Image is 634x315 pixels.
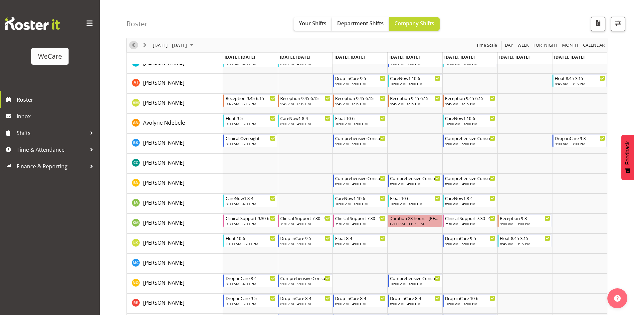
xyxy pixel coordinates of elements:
[226,101,276,106] div: 9:45 AM - 6:15 PM
[443,234,497,247] div: Liandy Kritzinger"s event - Drop-inCare 9-5 Begin From Friday, October 17, 2025 at 9:00:00 AM GMT...
[445,295,495,301] div: Drop-inCare 10-6
[127,274,223,294] td: Natasha Ottley resource
[127,214,223,234] td: Kishendri Moodley resource
[280,221,330,226] div: 7:30 AM - 4:00 PM
[445,301,495,306] div: 10:00 AM - 6:00 PM
[533,41,558,50] span: Fortnight
[226,275,276,281] div: Drop-inCare 8-4
[226,241,276,246] div: 10:00 AM - 6:00 PM
[335,175,385,181] div: Comprehensive Consult 8-4
[226,235,276,241] div: Float 10-6
[143,159,184,167] a: [PERSON_NAME]
[445,175,495,181] div: Comprehensive Consult 8-4
[225,54,255,60] span: [DATE], [DATE]
[394,20,434,27] span: Company Shifts
[226,135,276,141] div: Clinical Oversight
[280,295,330,301] div: Drop-inCare 8-4
[278,94,332,107] div: Antonia Mao"s event - Reception 9.45-6.15 Begin From Tuesday, October 14, 2025 at 9:45:00 AM GMT+...
[143,279,184,286] span: [PERSON_NAME]
[445,181,495,186] div: 8:00 AM - 4:00 PM
[389,17,440,31] button: Company Shifts
[226,95,276,101] div: Reception 9.45-6.15
[143,219,184,226] span: [PERSON_NAME]
[129,41,138,50] button: Previous
[476,41,498,50] span: Time Scale
[139,38,150,52] div: next period
[143,219,184,227] a: [PERSON_NAME]
[126,20,148,28] h4: Roster
[223,274,278,287] div: Natasha Ottley"s event - Drop-inCare 8-4 Begin From Monday, October 13, 2025 at 8:00:00 AM GMT+13...
[38,51,62,61] div: WeCare
[333,214,387,227] div: Kishendri Moodley"s event - Clinical Support 7.30 - 4 Begin From Wednesday, October 15, 2025 at 7...
[223,134,278,147] div: Brian Ko"s event - Clinical Oversight Begin From Monday, October 13, 2025 at 8:00:00 AM GMT+13:00...
[445,101,495,106] div: 9:45 AM - 6:15 PM
[504,41,514,50] span: Day
[335,201,385,206] div: 10:00 AM - 6:00 PM
[335,95,385,101] div: Reception 9.45-6.15
[335,101,385,106] div: 9:45 AM - 6:15 PM
[280,275,330,281] div: Comprehensive Consult 9-5
[335,235,385,241] div: Float 8-4
[443,114,497,127] div: Avolyne Ndebele"s event - CareNow1 10-6 Begin From Friday, October 17, 2025 at 10:00:00 AM GMT+13...
[150,38,197,52] div: October 13 - 19, 2025
[226,115,276,121] div: Float 9-5
[143,279,184,287] a: [PERSON_NAME]
[443,174,497,187] div: Ena Advincula"s event - Comprehensive Consult 8-4 Begin From Friday, October 17, 2025 at 8:00:00 ...
[555,81,605,86] div: 8:45 AM - 3:15 PM
[280,235,330,241] div: Drop-inCare 9-5
[143,139,184,146] span: [PERSON_NAME]
[280,101,330,106] div: 9:45 AM - 6:15 PM
[127,134,223,154] td: Brian Ko resource
[335,81,385,86] div: 9:00 AM - 5:00 PM
[143,259,184,267] a: [PERSON_NAME]
[143,239,184,246] span: [PERSON_NAME]
[445,221,495,226] div: 7:30 AM - 4:00 PM
[443,94,497,107] div: Antonia Mao"s event - Reception 9.45-6.15 Begin From Friday, October 17, 2025 at 9:45:00 AM GMT+1...
[143,99,184,106] span: [PERSON_NAME]
[388,194,442,207] div: Jane Arps"s event - Float 10-6 Begin From Thursday, October 16, 2025 at 10:00:00 AM GMT+13:00 End...
[389,54,420,60] span: [DATE], [DATE]
[614,295,621,302] img: help-xxl-2.png
[334,54,365,60] span: [DATE], [DATE]
[552,134,607,147] div: Brian Ko"s event - Drop-inCare 9-3 Begin From Sunday, October 19, 2025 at 9:00:00 AM GMT+13:00 En...
[226,281,276,286] div: 8:00 AM - 4:00 PM
[143,259,184,266] span: [PERSON_NAME]
[390,81,440,86] div: 10:00 AM - 6:00 PM
[278,294,332,307] div: Rachel Els"s event - Drop-inCare 8-4 Begin From Tuesday, October 14, 2025 at 8:00:00 AM GMT+13:00...
[143,299,184,307] a: [PERSON_NAME]
[388,74,442,87] div: Amy Johannsen"s event - CareNow1 10-6 Begin From Thursday, October 16, 2025 at 10:00:00 AM GMT+13...
[443,294,497,307] div: Rachel Els"s event - Drop-inCare 10-6 Begin From Friday, October 17, 2025 at 10:00:00 AM GMT+13:0...
[143,119,185,127] a: Avolyne Ndebele
[17,128,87,138] span: Shifts
[226,195,276,201] div: CareNow1 8-4
[517,41,529,50] span: Week
[445,141,495,146] div: 9:00 AM - 5:00 PM
[280,95,330,101] div: Reception 9.45-6.15
[388,274,442,287] div: Natasha Ottley"s event - Comprehensive Consult 10-6 Begin From Thursday, October 16, 2025 at 10:0...
[152,41,188,50] span: [DATE] - [DATE]
[127,114,223,134] td: Avolyne Ndebele resource
[333,174,387,187] div: Ena Advincula"s event - Comprehensive Consult 8-4 Begin From Wednesday, October 15, 2025 at 8:00:...
[532,41,559,50] button: Fortnight
[280,301,330,306] div: 8:00 AM - 4:00 PM
[143,159,184,166] span: [PERSON_NAME]
[390,95,440,101] div: Reception 9.45-6.15
[504,41,514,50] button: Timeline Day
[223,114,278,127] div: Avolyne Ndebele"s event - Float 9-5 Begin From Monday, October 13, 2025 at 9:00:00 AM GMT+13:00 E...
[333,294,387,307] div: Rachel Els"s event - Drop-inCare 8-4 Begin From Wednesday, October 15, 2025 at 8:00:00 AM GMT+13:...
[390,301,440,306] div: 8:00 AM - 4:00 PM
[335,195,385,201] div: CareNow1 10-6
[128,38,139,52] div: previous period
[443,214,497,227] div: Kishendri Moodley"s event - Clinical Support 7.30 - 4 Begin From Friday, October 17, 2025 at 7:30...
[143,59,184,66] span: [PERSON_NAME]
[337,20,384,27] span: Department Shifts
[226,121,276,126] div: 9:00 AM - 5:00 PM
[443,134,497,147] div: Brian Ko"s event - Comprehensive Consult 9-5 Begin From Friday, October 17, 2025 at 9:00:00 AM GM...
[5,17,60,30] img: Rosterit website logo
[335,75,385,81] div: Drop-inCare 9-5
[445,241,495,246] div: 9:00 AM - 5:00 PM
[226,141,276,146] div: 8:00 AM - 6:00 PM
[280,121,330,126] div: 8:00 AM - 4:00 PM
[223,214,278,227] div: Kishendri Moodley"s event - Clinical Support 9.30-6 Begin From Monday, October 13, 2025 at 9:30:0...
[582,41,605,50] span: calendar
